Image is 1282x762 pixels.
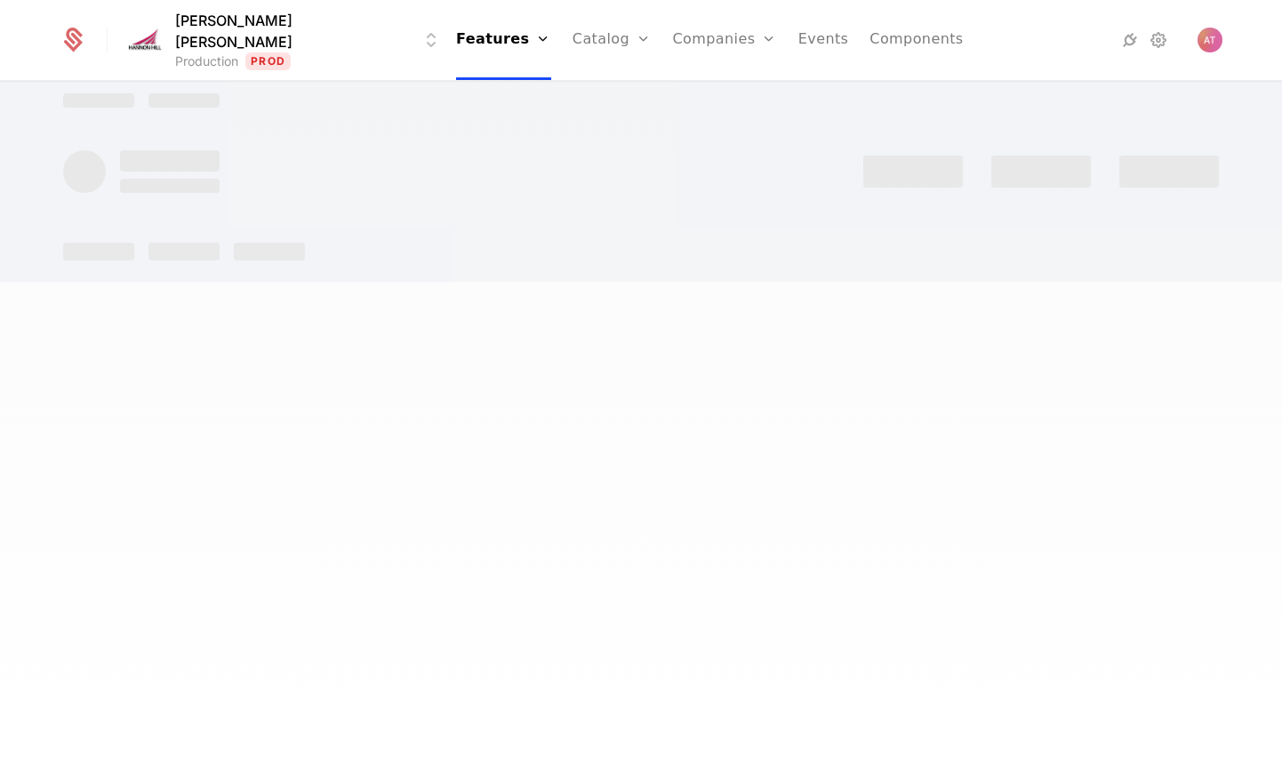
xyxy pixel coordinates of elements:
[1148,29,1169,51] a: Settings
[175,10,403,52] span: [PERSON_NAME] [PERSON_NAME]
[1198,28,1222,52] button: Open user button
[175,52,238,70] div: Production
[1198,28,1222,52] img: Artur Tomusiak
[1119,29,1141,51] a: Integrations
[245,52,291,70] span: Prod
[129,10,442,70] button: Select environment
[124,26,166,53] img: Hannon Hill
